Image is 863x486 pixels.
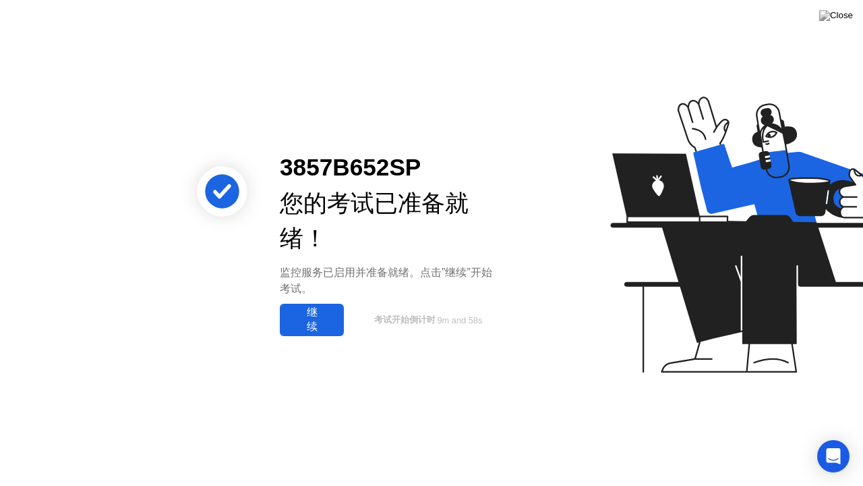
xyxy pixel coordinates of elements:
span: 9m and 58s [437,315,482,325]
button: 考试开始倒计时9m and 58s [351,307,502,333]
div: 您的考试已准备就绪！ [280,186,502,257]
div: Open Intercom Messenger [817,440,850,473]
div: 监控服务已启用并准备就绪。点击”继续”开始考试。 [280,265,502,297]
button: 继续 [280,304,344,336]
img: Close [819,10,853,21]
div: 3857B652SP [280,150,502,186]
div: 继续 [284,306,340,334]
